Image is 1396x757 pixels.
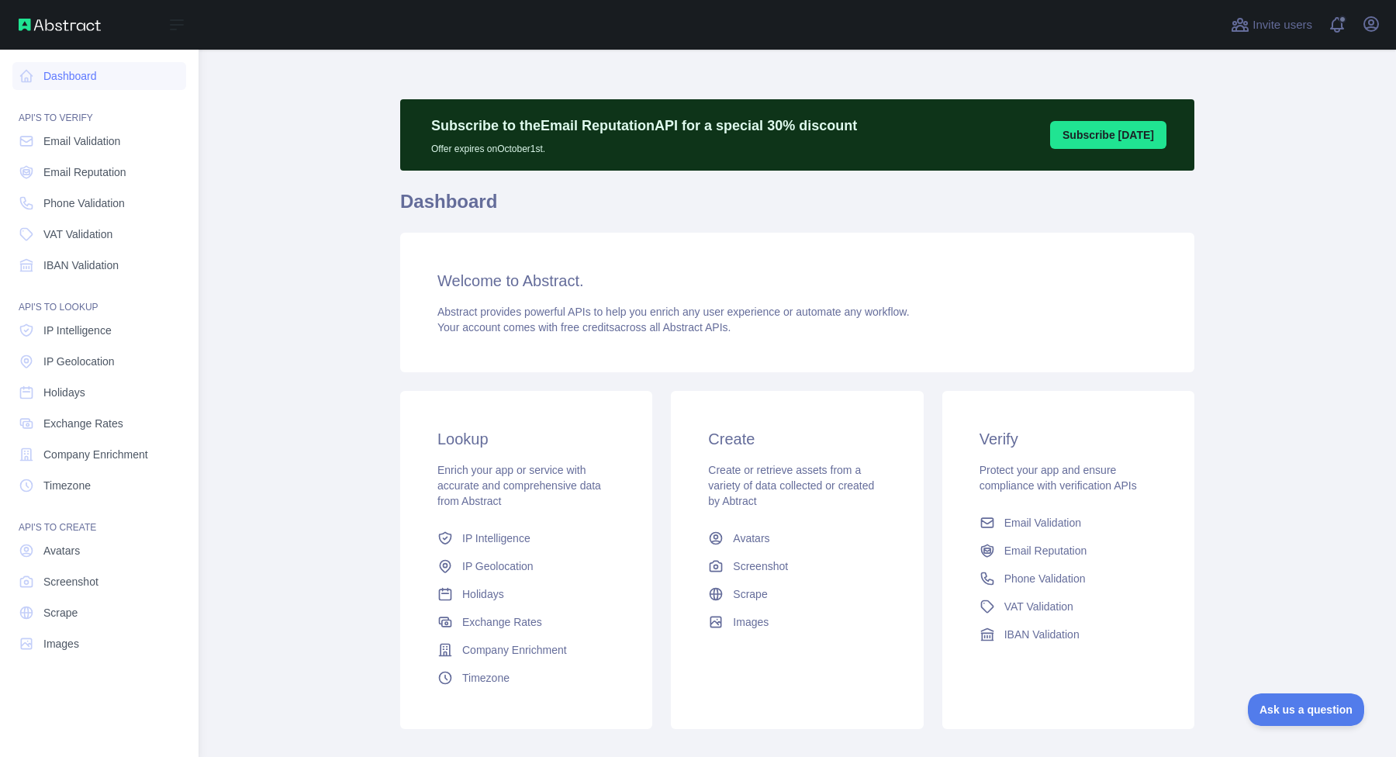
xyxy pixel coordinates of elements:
[43,133,120,149] span: Email Validation
[43,195,125,211] span: Phone Validation
[437,306,910,318] span: Abstract provides powerful APIs to help you enrich any user experience or automate any workflow.
[1050,121,1166,149] button: Subscribe [DATE]
[43,226,112,242] span: VAT Validation
[702,608,892,636] a: Images
[733,558,788,574] span: Screenshot
[19,19,101,31] img: Abstract API
[12,599,186,627] a: Scrape
[12,282,186,313] div: API'S TO LOOKUP
[12,158,186,186] a: Email Reputation
[702,580,892,608] a: Scrape
[43,605,78,620] span: Scrape
[1004,543,1087,558] span: Email Reputation
[12,251,186,279] a: IBAN Validation
[733,614,769,630] span: Images
[43,574,98,589] span: Screenshot
[980,428,1157,450] h3: Verify
[12,503,186,534] div: API'S TO CREATE
[12,93,186,124] div: API'S TO VERIFY
[980,464,1137,492] span: Protect your app and ensure compliance with verification APIs
[1004,627,1080,642] span: IBAN Validation
[1004,515,1081,531] span: Email Validation
[43,543,80,558] span: Avatars
[12,220,186,248] a: VAT Validation
[12,62,186,90] a: Dashboard
[973,509,1163,537] a: Email Validation
[431,636,621,664] a: Company Enrichment
[973,593,1163,620] a: VAT Validation
[437,464,601,507] span: Enrich your app or service with accurate and comprehensive data from Abstract
[431,664,621,692] a: Timezone
[973,537,1163,565] a: Email Reputation
[43,385,85,400] span: Holidays
[12,127,186,155] a: Email Validation
[708,428,886,450] h3: Create
[702,524,892,552] a: Avatars
[43,447,148,462] span: Company Enrichment
[12,630,186,658] a: Images
[12,378,186,406] a: Holidays
[43,416,123,431] span: Exchange Rates
[437,428,615,450] h3: Lookup
[1004,599,1073,614] span: VAT Validation
[43,258,119,273] span: IBAN Validation
[43,323,112,338] span: IP Intelligence
[43,354,115,369] span: IP Geolocation
[1248,693,1365,726] iframe: Toggle Customer Support
[12,316,186,344] a: IP Intelligence
[733,586,767,602] span: Scrape
[973,565,1163,593] a: Phone Validation
[431,552,621,580] a: IP Geolocation
[431,524,621,552] a: IP Intelligence
[12,441,186,468] a: Company Enrichment
[462,558,534,574] span: IP Geolocation
[708,464,874,507] span: Create or retrieve assets from a variety of data collected or created by Abtract
[400,189,1194,226] h1: Dashboard
[12,410,186,437] a: Exchange Rates
[462,586,504,602] span: Holidays
[43,478,91,493] span: Timezone
[12,189,186,217] a: Phone Validation
[1228,12,1315,37] button: Invite users
[12,537,186,565] a: Avatars
[561,321,614,334] span: free credits
[462,531,530,546] span: IP Intelligence
[973,620,1163,648] a: IBAN Validation
[437,321,731,334] span: Your account comes with across all Abstract APIs.
[43,636,79,652] span: Images
[431,608,621,636] a: Exchange Rates
[431,137,857,155] p: Offer expires on October 1st.
[431,580,621,608] a: Holidays
[462,670,510,686] span: Timezone
[1253,16,1312,34] span: Invite users
[43,164,126,180] span: Email Reputation
[462,614,542,630] span: Exchange Rates
[12,347,186,375] a: IP Geolocation
[12,568,186,596] a: Screenshot
[1004,571,1086,586] span: Phone Validation
[12,472,186,499] a: Timezone
[431,115,857,137] p: Subscribe to the Email Reputation API for a special 30 % discount
[702,552,892,580] a: Screenshot
[437,270,1157,292] h3: Welcome to Abstract.
[733,531,769,546] span: Avatars
[462,642,567,658] span: Company Enrichment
